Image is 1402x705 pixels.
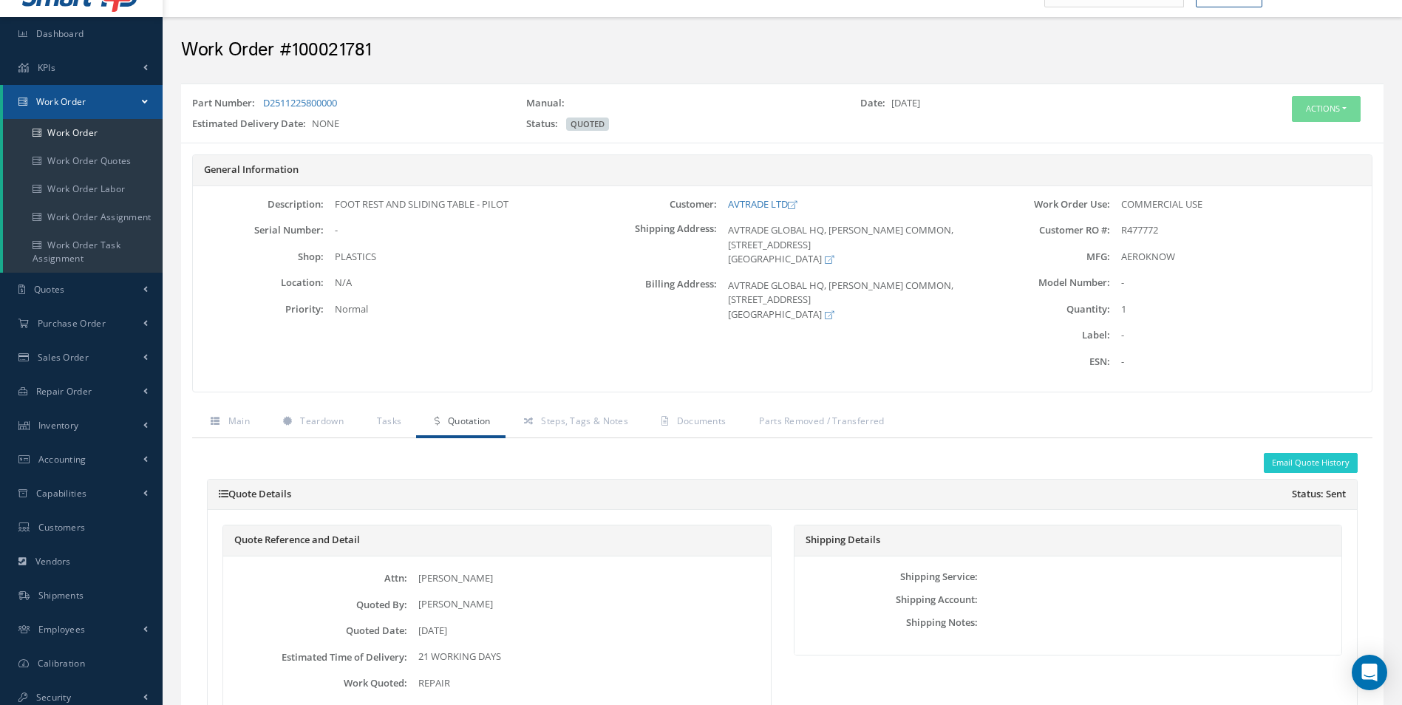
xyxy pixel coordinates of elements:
[759,415,884,427] span: Parts Removed / Transferred
[979,251,1109,262] label: MFG:
[448,415,491,427] span: Quotation
[193,225,324,236] label: Serial Number:
[234,534,760,546] h5: Quote Reference and Detail
[586,279,717,322] label: Billing Address:
[38,61,55,74] span: KPIs
[227,678,407,689] label: Work Quoted:
[728,197,797,211] a: AVTRADE LTD
[979,277,1109,288] label: Model Number:
[979,330,1109,341] label: Label:
[526,96,571,111] label: Manual:
[193,277,324,288] label: Location:
[324,276,585,290] div: N/A
[377,415,402,427] span: Tasks
[677,415,726,427] span: Documents
[979,356,1109,367] label: ESN:
[192,96,261,111] label: Part Number:
[586,223,717,267] label: Shipping Address:
[36,691,71,704] span: Security
[860,96,891,111] label: Date:
[643,407,741,438] a: Documents
[849,96,1183,117] div: [DATE]
[1110,355,1372,369] div: -
[1110,276,1372,290] div: -
[717,223,979,267] div: AVTRADE GLOBAL HQ, [PERSON_NAME] COMMON, [STREET_ADDRESS] [GEOGRAPHIC_DATA]
[192,407,265,438] a: Main
[586,199,717,210] label: Customer:
[407,571,767,586] div: [PERSON_NAME]
[3,147,163,175] a: Work Order Quotes
[798,594,979,605] label: Shipping Account:
[407,650,767,664] div: 21 WORKING DAYS
[181,117,515,137] div: NONE
[227,573,407,584] label: Attn:
[798,617,979,628] label: Shipping Notes:
[204,164,1361,176] h5: General Information
[1110,250,1372,265] div: AEROKNOW
[335,223,338,236] span: -
[263,96,337,109] a: D2511225800000
[741,407,899,438] a: Parts Removed / Transferred
[3,231,163,273] a: Work Order Task Assignment
[38,317,106,330] span: Purchase Order
[407,676,767,691] div: REPAIR
[219,487,291,500] a: Quote Details
[3,85,163,119] a: Work Order
[3,175,163,203] a: Work Order Labor
[193,199,324,210] label: Description:
[717,279,979,322] div: AVTRADE GLOBAL HQ, [PERSON_NAME] COMMON, [STREET_ADDRESS] [GEOGRAPHIC_DATA]
[407,597,767,612] div: [PERSON_NAME]
[38,589,84,602] span: Shipments
[265,407,358,438] a: Teardown
[35,555,71,568] span: Vendors
[324,250,585,265] div: PLASTICS
[1292,96,1361,122] button: Actions
[227,599,407,610] label: Quoted By:
[806,534,1331,546] h5: Shipping Details
[34,283,65,296] span: Quotes
[38,623,86,636] span: Employees
[1110,328,1372,343] div: -
[979,304,1109,315] label: Quantity:
[38,657,85,670] span: Calibration
[798,571,979,582] label: Shipping Service:
[1121,223,1158,236] span: R477772
[300,415,343,427] span: Teardown
[36,27,84,40] span: Dashboard
[1352,655,1387,690] div: Open Intercom Messenger
[193,251,324,262] label: Shop:
[1110,197,1372,212] div: COMMERCIAL USE
[228,415,250,427] span: Main
[979,225,1109,236] label: Customer RO #:
[506,407,643,438] a: Steps, Tags & Notes
[3,119,163,147] a: Work Order
[324,302,585,317] div: Normal
[192,117,312,132] label: Estimated Delivery Date:
[566,117,609,131] span: QUOTED
[541,415,628,427] span: Steps, Tags & Notes
[36,385,92,398] span: Repair Order
[324,197,585,212] div: FOOT REST AND SLIDING TABLE - PILOT
[193,304,324,315] label: Priority:
[358,407,417,438] a: Tasks
[36,95,86,108] span: Work Order
[416,407,505,438] a: Quotation
[3,203,163,231] a: Work Order Assignment
[1110,302,1372,317] div: 1
[1264,453,1358,473] button: Email Quote History
[526,117,564,132] label: Status:
[181,39,1384,61] h2: Work Order #100021781
[38,453,86,466] span: Accounting
[38,351,89,364] span: Sales Order
[1292,488,1346,500] span: Status: Sent
[979,199,1109,210] label: Work Order Use:
[38,521,86,534] span: Customers
[38,419,79,432] span: Inventory
[227,625,407,636] label: Quoted Date:
[407,624,767,638] div: [DATE]
[36,487,87,500] span: Capabilities
[227,652,407,663] label: Estimated Time of Delivery:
